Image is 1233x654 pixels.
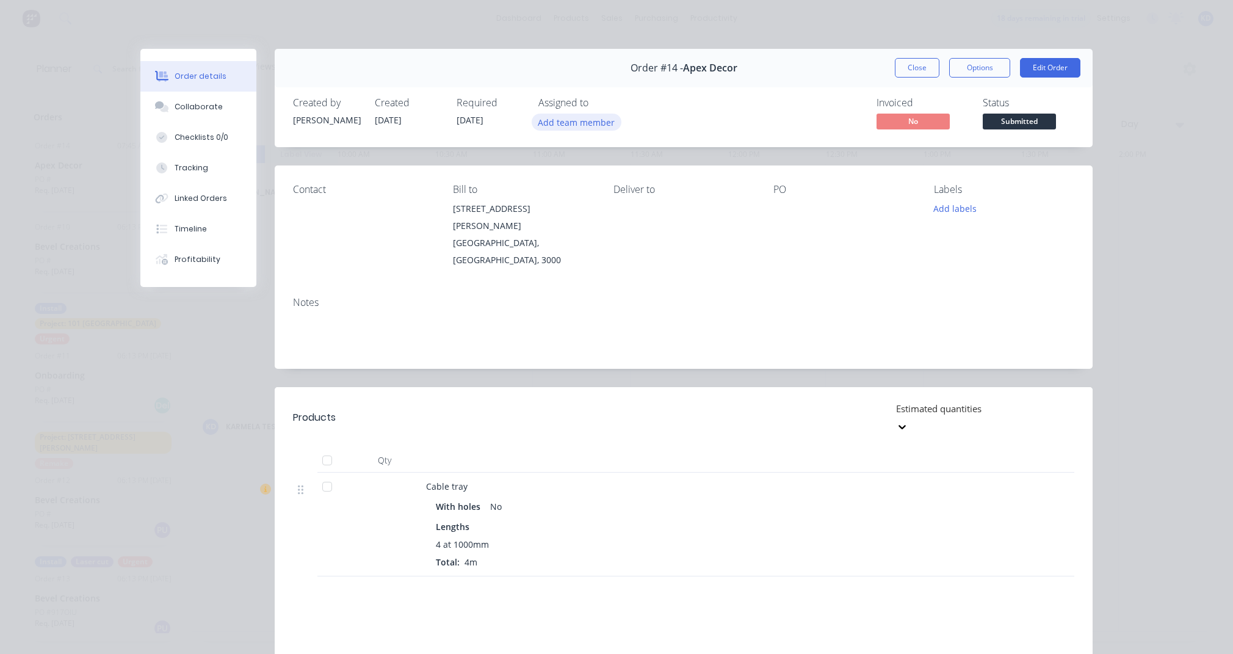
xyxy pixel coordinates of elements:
[983,114,1056,132] button: Submitted
[983,114,1056,129] span: Submitted
[436,520,469,533] span: Lengths
[140,214,256,244] button: Timeline
[140,122,256,153] button: Checklists 0/0
[140,61,256,92] button: Order details
[293,184,433,195] div: Contact
[293,297,1074,308] div: Notes
[375,114,402,126] span: [DATE]
[175,71,226,82] div: Order details
[140,244,256,275] button: Profitability
[983,97,1074,109] div: Status
[140,92,256,122] button: Collaborate
[683,62,737,74] span: Apex Decor
[453,234,593,269] div: [GEOGRAPHIC_DATA], [GEOGRAPHIC_DATA], 3000
[175,132,228,143] div: Checklists 0/0
[175,223,207,234] div: Timeline
[175,254,220,265] div: Profitability
[877,114,950,129] span: No
[175,162,208,173] div: Tracking
[927,200,983,217] button: Add labels
[613,184,754,195] div: Deliver to
[436,556,460,568] span: Total:
[538,114,621,130] button: Add team member
[457,97,524,109] div: Required
[453,184,593,195] div: Bill to
[532,114,621,130] button: Add team member
[426,481,468,492] span: Cable tray
[460,556,482,568] span: 4m
[175,101,223,112] div: Collaborate
[293,114,360,126] div: [PERSON_NAME]
[140,153,256,183] button: Tracking
[453,200,593,269] div: [STREET_ADDRESS][PERSON_NAME][GEOGRAPHIC_DATA], [GEOGRAPHIC_DATA], 3000
[1020,58,1080,78] button: Edit Order
[457,114,483,126] span: [DATE]
[140,183,256,214] button: Linked Orders
[453,200,593,234] div: [STREET_ADDRESS][PERSON_NAME]
[949,58,1010,78] button: Options
[348,448,421,473] div: Qty
[485,498,507,515] div: No
[293,97,360,109] div: Created by
[175,193,227,204] div: Linked Orders
[895,58,939,78] button: Close
[436,538,489,551] span: 4 at 1000mm
[631,62,683,74] span: Order #14 -
[538,97,660,109] div: Assigned to
[877,97,968,109] div: Invoiced
[773,184,914,195] div: PO
[934,184,1074,195] div: Labels
[375,97,442,109] div: Created
[436,498,485,515] div: With holes
[293,410,336,425] div: Products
